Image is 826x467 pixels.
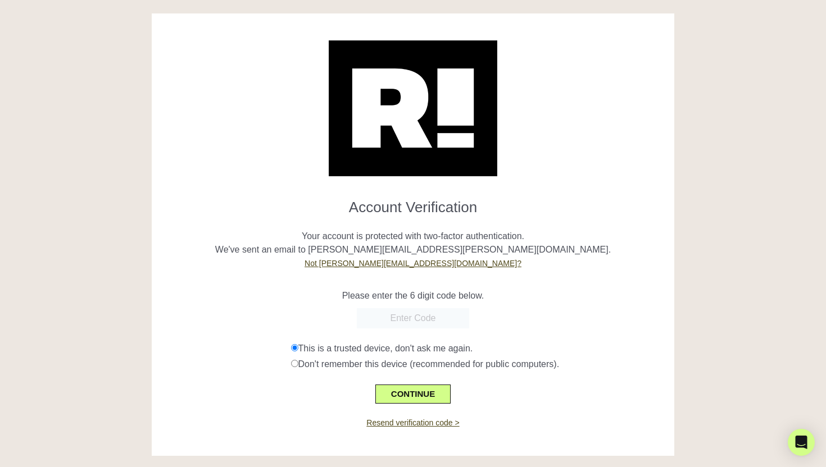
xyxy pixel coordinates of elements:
input: Enter Code [357,308,469,328]
a: Resend verification code > [366,418,459,427]
div: Open Intercom Messenger [788,429,815,456]
img: Retention.com [329,40,497,176]
button: CONTINUE [375,384,451,404]
div: This is a trusted device, don't ask me again. [291,342,666,355]
a: Not [PERSON_NAME][EMAIL_ADDRESS][DOMAIN_NAME]? [305,259,521,268]
h1: Account Verification [160,190,666,216]
div: Don't remember this device (recommended for public computers). [291,358,666,371]
p: Please enter the 6 digit code below. [160,289,666,303]
p: Your account is protected with two-factor authentication. We've sent an email to [PERSON_NAME][EM... [160,216,666,270]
